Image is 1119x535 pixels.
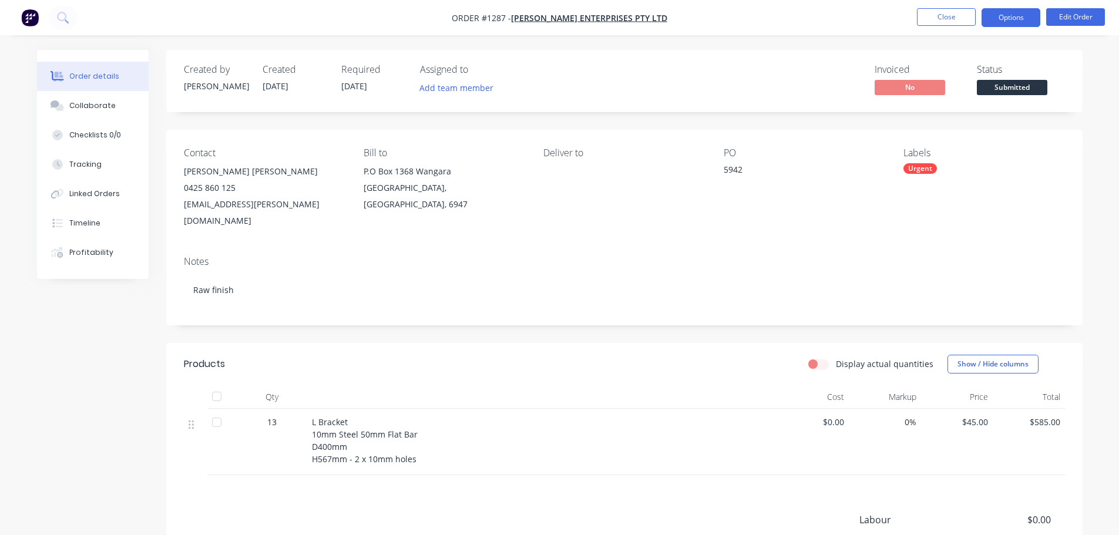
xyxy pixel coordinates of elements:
div: Profitability [69,247,113,258]
span: $0.00 [963,513,1050,527]
span: $45.00 [926,416,989,428]
span: Submitted [977,80,1047,95]
img: Factory [21,9,39,26]
div: Price [921,385,993,409]
div: Invoiced [875,64,963,75]
div: Deliver to [543,147,704,159]
div: Cost [777,385,849,409]
div: Created [263,64,327,75]
div: Markup [849,385,921,409]
div: [PERSON_NAME] [184,80,248,92]
div: Assigned to [420,64,537,75]
button: Options [982,8,1040,27]
span: L Bracket 10mm Steel 50mm Flat Bar D400mm H567mm - 2 x 10mm holes [312,416,418,465]
div: 0425 860 125 [184,180,345,196]
button: Timeline [37,208,149,238]
button: Order details [37,62,149,91]
button: Edit Order [1046,8,1105,26]
div: PO [724,147,885,159]
div: P.O Box 1368 Wangara [364,163,525,180]
div: Collaborate [69,100,116,111]
span: 0% [853,416,916,428]
button: Profitability [37,238,149,267]
div: Raw finish [184,272,1065,308]
div: Linked Orders [69,189,120,199]
div: Checklists 0/0 [69,130,121,140]
div: [PERSON_NAME] [PERSON_NAME]0425 860 125[EMAIL_ADDRESS][PERSON_NAME][DOMAIN_NAME] [184,163,345,229]
div: Qty [237,385,307,409]
div: Contact [184,147,345,159]
button: Collaborate [37,91,149,120]
div: 5942 [724,163,871,180]
span: 13 [267,416,277,428]
div: Status [977,64,1065,75]
span: Order #1287 - [452,12,511,23]
button: Close [917,8,976,26]
span: No [875,80,945,95]
div: [EMAIL_ADDRESS][PERSON_NAME][DOMAIN_NAME] [184,196,345,229]
button: Show / Hide columns [947,355,1039,374]
div: Labels [903,147,1064,159]
div: Notes [184,256,1065,267]
div: Order details [69,71,119,82]
button: Tracking [37,150,149,179]
span: Labour [859,513,964,527]
div: Timeline [69,218,100,228]
span: $0.00 [782,416,845,428]
div: Tracking [69,159,102,170]
div: P.O Box 1368 Wangara[GEOGRAPHIC_DATA], [GEOGRAPHIC_DATA], 6947 [364,163,525,213]
button: Add team member [413,80,499,96]
a: [PERSON_NAME] Enterprises PTY LTD [511,12,667,23]
div: [PERSON_NAME] [PERSON_NAME] [184,163,345,180]
div: Products [184,357,225,371]
button: Linked Orders [37,179,149,208]
div: Created by [184,64,248,75]
div: Bill to [364,147,525,159]
span: [DATE] [263,80,288,92]
div: [GEOGRAPHIC_DATA], [GEOGRAPHIC_DATA], 6947 [364,180,525,213]
span: $585.00 [997,416,1060,428]
label: Display actual quantities [836,358,933,370]
div: Required [341,64,406,75]
button: Checklists 0/0 [37,120,149,150]
button: Add team member [420,80,500,96]
div: Urgent [903,163,937,174]
button: Submitted [977,80,1047,97]
div: Total [993,385,1065,409]
span: [DATE] [341,80,367,92]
